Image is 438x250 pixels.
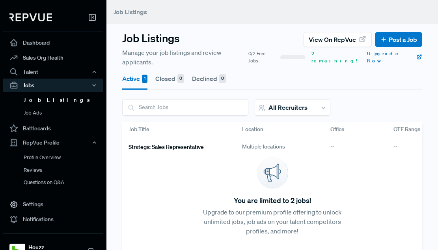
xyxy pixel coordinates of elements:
a: Post a Job [380,35,417,44]
p: Upgrade to our premium profile offering to unlock unlimited jobs, job ads on your talent competit... [197,207,347,236]
span: 0/2 Free Jobs [248,50,274,64]
a: Strategic Sales Representative [129,140,223,154]
span: View on RepVue [309,35,356,44]
a: Notifications [3,212,103,227]
span: OTE Range [393,125,421,133]
span: Job Listings [114,8,147,16]
button: Closed 0 [155,68,184,90]
div: 0 [219,74,226,83]
button: Active 1 [122,68,147,90]
div: Multiple locations [236,137,324,157]
button: Talent [3,65,103,79]
div: 0 [177,74,184,83]
span: Manage your job listings and review applicants. [122,48,242,67]
a: Job Ads [14,107,114,119]
input: Search Jobs [123,100,248,115]
a: Questions on Q&A [14,176,114,189]
span: All Recruiters [268,103,308,111]
h3: Job Listings [122,32,180,45]
a: Job Listings [14,94,114,107]
button: Jobs [3,79,103,92]
a: Profile Overview [14,151,114,164]
a: Settings [3,197,103,212]
img: RepVue [9,13,52,21]
div: -- [324,137,387,157]
button: Post a Job [375,32,422,47]
a: Upgrade Now [367,50,423,64]
span: 2 remaining! [311,50,360,64]
button: Declined 0 [192,68,226,90]
button: RepVue Profile [3,136,103,149]
div: 1 [142,75,147,83]
h6: Strategic Sales Representative [129,144,204,150]
a: Dashboard [3,35,103,50]
a: Battlecards [3,121,103,136]
a: Reviews [14,164,114,177]
span: Office [330,125,345,133]
span: Location [242,125,263,133]
a: Sales Org Health [3,50,103,65]
img: announcement [257,157,288,189]
span: You are limited to 2 jobs! [234,195,311,206]
span: Job Title [129,125,149,133]
button: View on RepVue [304,32,372,47]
